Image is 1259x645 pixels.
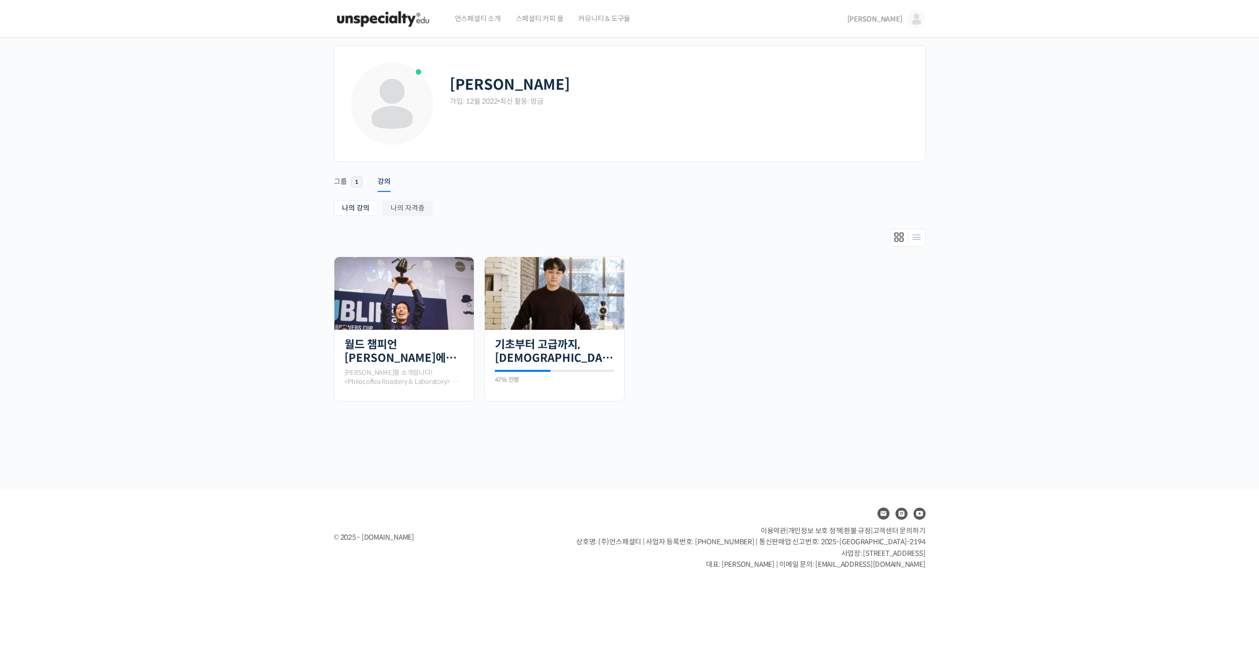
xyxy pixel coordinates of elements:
div: [PERSON_NAME]를 소개합니다! <Philocoffea Roastery & Laboratory> 창업자 & 대표 2016 월드 브루어스 컵 챔피언 🏆2016 일본 브루... [344,368,464,386]
a: 월드 챔피언 [PERSON_NAME]에게 차근차근 배우는 [PERSON_NAME]의 기본기 [344,338,464,365]
nav: Sub Menu [334,200,926,219]
a: 나의 강의 [334,200,378,216]
div: 강의 [378,177,391,192]
a: 기초부터 고급까지, [DEMOGRAPHIC_DATA] 국가대표 [PERSON_NAME] 바리[PERSON_NAME]의 브루잉 클래스 [495,338,614,365]
span: [PERSON_NAME] [847,15,903,24]
a: 그룹 1 [334,164,363,190]
span: • [498,97,500,106]
a: 나의 자격증 [383,200,433,216]
div: 그룹 [334,177,347,192]
div: Members directory secondary navigation [890,229,926,247]
div: 47% 진행 [495,377,614,383]
a: 환불 규정 [844,526,871,535]
h2: [PERSON_NAME] [450,76,570,94]
span: 고객센터 문의하기 [873,526,926,535]
a: 개인정보 보호 정책 [788,526,842,535]
div: 가입: 12월 2022 최신 활동: 방금 [450,97,910,106]
img: Profile photo of Alex [349,61,435,146]
div: © 2025 - [DOMAIN_NAME] [334,531,552,544]
a: 강의 [378,164,391,189]
nav: Primary menu [334,164,926,189]
span: 1 [351,176,363,187]
a: 이용약관 [761,526,786,535]
p: | | | 상호명: (주)언스페셜티 | 사업자 등록번호: [PHONE_NUMBER] | 통신판매업 신고번호: 2025-[GEOGRAPHIC_DATA]-2194 사업장: [ST... [576,525,925,570]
